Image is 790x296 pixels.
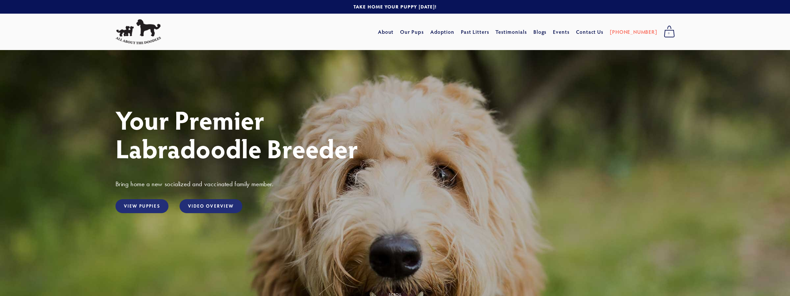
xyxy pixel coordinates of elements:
a: Events [553,26,569,38]
a: Video Overview [180,199,242,213]
img: All About The Doodles [115,19,161,45]
a: Testimonials [495,26,527,38]
span: 0 [664,29,675,38]
a: About [378,26,394,38]
a: Our Pups [400,26,424,38]
a: Contact Us [576,26,604,38]
a: Past Litters [461,28,489,35]
h3: Bring home a new socialized and vaccinated family member. [115,180,675,188]
a: 0 items in cart [661,24,678,40]
a: View Puppies [115,199,168,213]
a: [PHONE_NUMBER] [610,26,657,38]
a: Adoption [430,26,455,38]
a: Blogs [533,26,547,38]
h1: Your Premier Labradoodle Breeder [115,105,675,162]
